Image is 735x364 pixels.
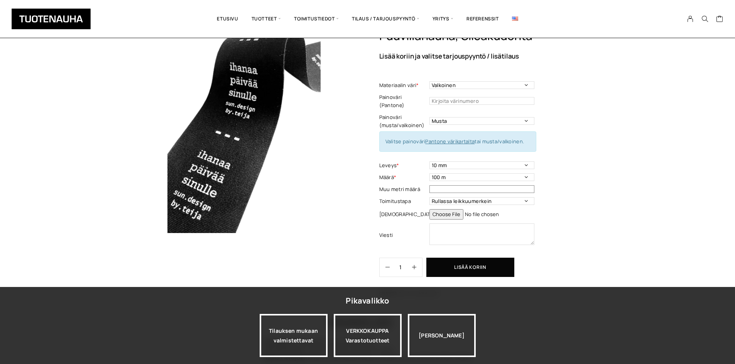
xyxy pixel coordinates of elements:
img: Tuotenauha Oy [12,8,91,29]
a: Cart [716,15,723,24]
p: Lisää koriin ja valitse tarjouspyyntö / lisätilaus [379,53,593,59]
a: Etusivu [210,6,245,32]
img: be85a291-ba2a-438e-9fc0-ae93e25e315f [142,29,346,233]
label: Muu metri määrä [379,185,427,193]
div: VERKKOKAUPPA Varastotuotteet [334,314,402,357]
span: Tuotteet [245,6,287,32]
label: [DEMOGRAPHIC_DATA] [379,210,427,218]
label: Materiaalin väri [379,81,427,89]
a: My Account [683,15,698,22]
img: English [512,17,518,21]
span: Yritys [426,6,460,32]
button: Lisää koriin [426,258,514,277]
a: Referenssit [460,6,505,32]
span: Tilaus / Tarjouspyyntö [345,6,426,32]
label: Painoväri (Pantone) [379,93,427,109]
h1: Puuvillanauha, sileäkudonta [379,29,593,43]
a: Pantone värikartalta [425,138,475,145]
label: Toimitustapa [379,197,427,205]
input: Kirjoita värinumero [429,97,534,105]
label: Määrä [379,173,427,181]
div: [PERSON_NAME] [408,314,476,357]
label: Painoväri (musta/valkoinen) [379,113,427,129]
a: VERKKOKAUPPAVarastotuotteet [334,314,402,357]
a: Tilauksen mukaan valmistettavat [260,314,328,357]
label: Leveys [379,161,427,169]
label: Viesti [379,231,427,239]
span: Valitse painoväri tai musta/valkoinen. [385,138,524,145]
input: Määrä [390,258,412,277]
span: Toimitustiedot [287,6,345,32]
button: Search [698,15,712,22]
div: Pikavalikko [346,294,389,308]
